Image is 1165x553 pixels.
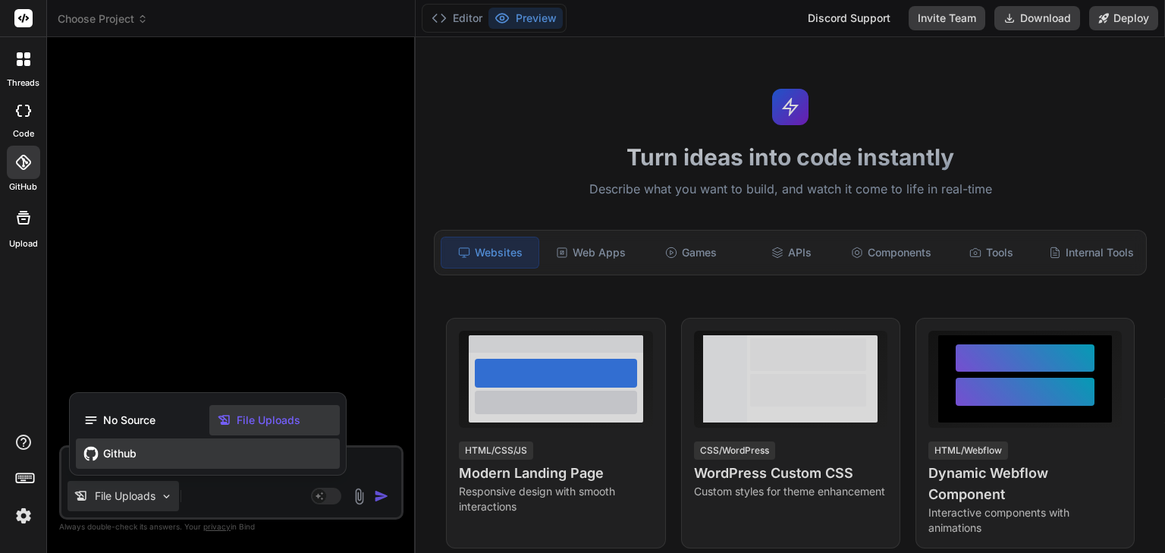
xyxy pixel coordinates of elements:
span: File Uploads [237,413,300,428]
span: No Source [103,413,155,428]
label: threads [7,77,39,90]
label: Upload [9,237,38,250]
label: GitHub [9,181,37,193]
img: settings [11,503,36,529]
label: code [13,127,34,140]
span: Github [103,446,137,461]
